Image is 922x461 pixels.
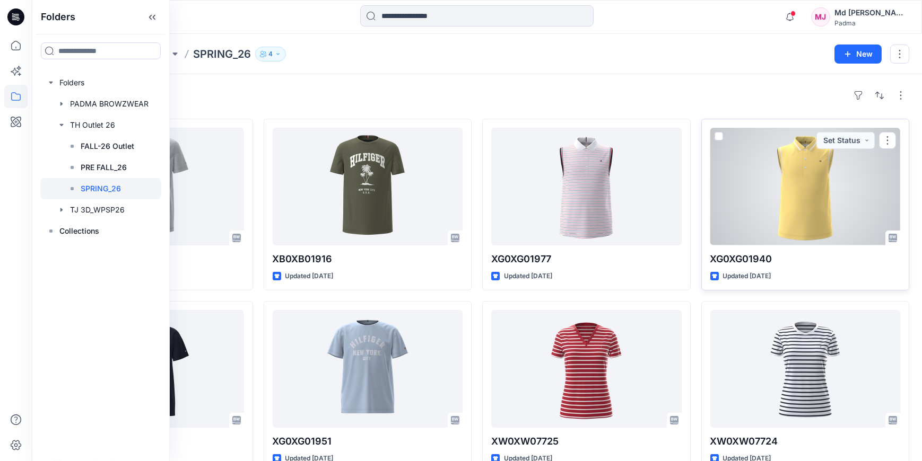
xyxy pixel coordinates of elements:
div: Padma [834,19,909,27]
button: 4 [255,47,286,61]
a: XW0XW07724 [710,310,901,428]
a: XB0XB01916 [273,128,463,245]
p: Updated [DATE] [504,271,552,282]
p: PRE FALL_26 [81,161,127,174]
p: 4 [268,48,273,60]
p: SPRING_26 [193,47,251,61]
div: MJ [811,7,830,26]
button: New [834,45,882,64]
p: SPRING_26 [81,182,121,195]
p: XG0XG01951 [273,434,463,449]
a: XW0XW07725 [491,310,682,428]
p: XB0XB01916 [273,252,463,267]
p: Updated [DATE] [723,271,771,282]
div: Md [PERSON_NAME] [834,6,909,19]
p: XW0XW07725 [491,434,682,449]
a: XG0XG01940 [710,128,901,245]
p: Collections [59,225,99,237]
p: XG0XG01940 [710,252,901,267]
a: XG0XG01977 [491,128,682,245]
a: XG0XG01951 [273,310,463,428]
p: FALL-26 Outlet [81,140,134,153]
p: XG0XG01977 [491,252,682,267]
p: Updated [DATE] [285,271,334,282]
p: XW0XW07724 [710,434,901,449]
